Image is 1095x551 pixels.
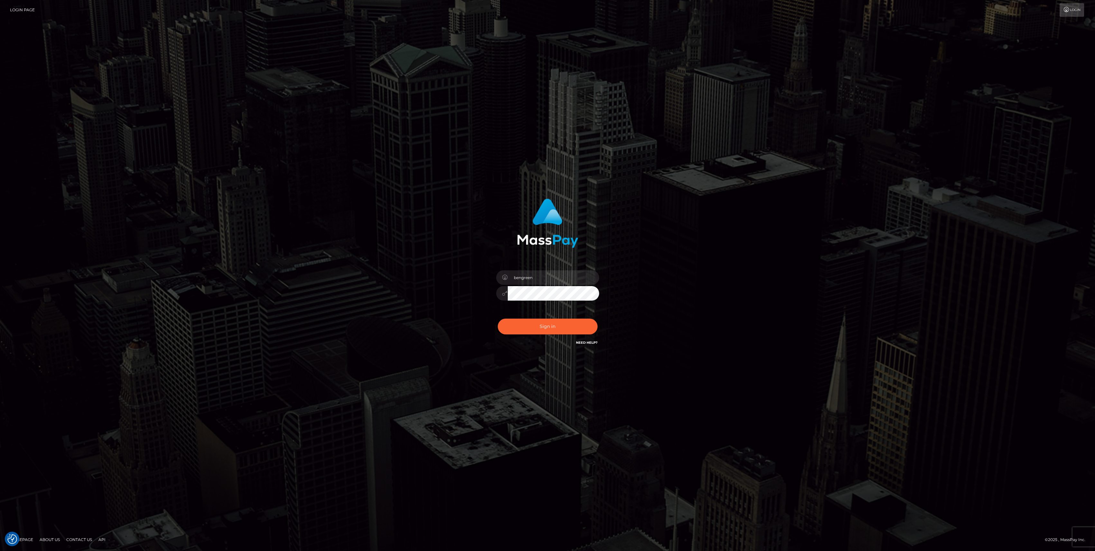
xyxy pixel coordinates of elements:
[7,535,36,545] a: Homepage
[576,341,598,345] a: Need Help?
[517,199,578,248] img: MassPay Login
[7,534,17,544] button: Consent Preferences
[37,535,62,545] a: About Us
[498,319,598,334] button: Sign in
[10,3,35,17] a: Login Page
[508,270,599,285] input: Username...
[1045,536,1090,543] div: © 2025 , MassPay Inc.
[1060,3,1084,17] a: Login
[96,535,108,545] a: API
[7,534,17,544] img: Revisit consent button
[64,535,95,545] a: Contact Us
